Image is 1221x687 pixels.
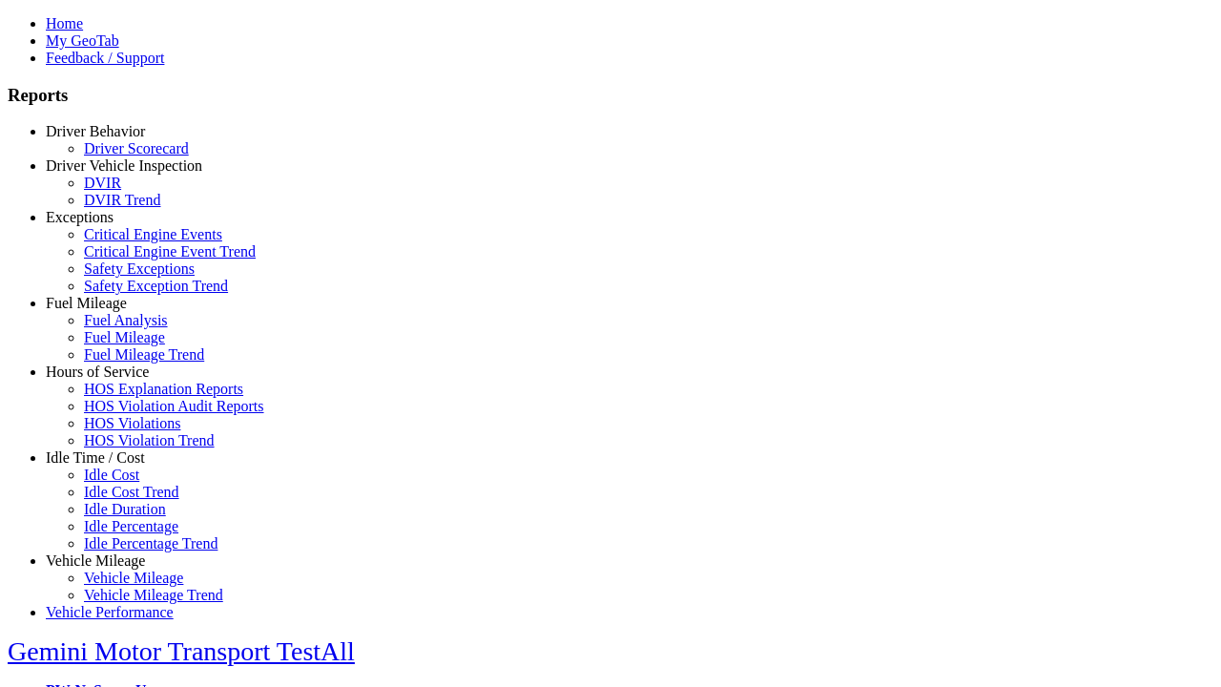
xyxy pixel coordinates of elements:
[84,243,256,260] a: Critical Engine Event Trend
[46,32,119,49] a: My GeoTab
[8,636,355,666] a: Gemini Motor Transport TestAll
[46,209,114,225] a: Exceptions
[84,518,178,534] a: Idle Percentage
[46,364,149,380] a: Hours of Service
[84,432,215,448] a: HOS Violation Trend
[84,467,139,483] a: Idle Cost
[84,535,217,552] a: Idle Percentage Trend
[46,552,145,569] a: Vehicle Mileage
[84,398,264,414] a: HOS Violation Audit Reports
[46,15,83,31] a: Home
[84,312,168,328] a: Fuel Analysis
[46,449,145,466] a: Idle Time / Cost
[84,192,160,208] a: DVIR Trend
[84,501,166,517] a: Idle Duration
[84,175,121,191] a: DVIR
[46,604,174,620] a: Vehicle Performance
[84,346,204,363] a: Fuel Mileage Trend
[46,295,127,311] a: Fuel Mileage
[84,329,165,345] a: Fuel Mileage
[84,484,179,500] a: Idle Cost Trend
[84,278,228,294] a: Safety Exception Trend
[46,50,164,66] a: Feedback / Support
[84,570,183,586] a: Vehicle Mileage
[84,381,243,397] a: HOS Explanation Reports
[84,260,195,277] a: Safety Exceptions
[84,587,223,603] a: Vehicle Mileage Trend
[84,415,180,431] a: HOS Violations
[84,226,222,242] a: Critical Engine Events
[84,140,189,156] a: Driver Scorecard
[8,85,1213,106] h3: Reports
[46,123,145,139] a: Driver Behavior
[46,157,202,174] a: Driver Vehicle Inspection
